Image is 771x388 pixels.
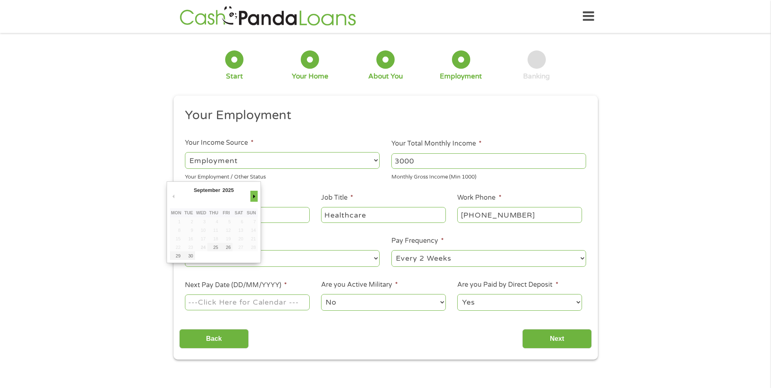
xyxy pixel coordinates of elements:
abbr: Sunday [247,210,256,215]
input: (231) 754-4010 [457,207,582,222]
div: Your Home [292,72,328,81]
abbr: Monday [171,210,181,215]
h2: Your Employment [185,107,580,124]
input: 1800 [391,153,586,169]
abbr: Wednesday [196,210,206,215]
img: GetLoanNow Logo [177,5,358,28]
div: Banking [523,72,550,81]
input: Back [179,329,249,349]
input: Cashier [321,207,445,222]
label: Your Total Monthly Income [391,140,482,148]
div: Start [226,72,243,81]
abbr: Tuesday [184,210,193,215]
label: Pay Frequency [391,237,444,245]
div: Employment [440,72,482,81]
button: Next Month [250,191,258,202]
div: Monthly Gross Income (Min 1000) [391,170,586,181]
abbr: Thursday [209,210,218,215]
button: 26 [220,243,232,251]
button: 30 [182,251,195,260]
button: Previous Month [170,191,177,202]
input: Use the arrow keys to pick a date [185,294,309,310]
label: Work Phone [457,194,501,202]
button: 25 [207,243,220,251]
abbr: Saturday [235,210,243,215]
div: About You [368,72,403,81]
div: Your Employment / Other Status [185,170,380,181]
input: Next [522,329,592,349]
label: Job Title [321,194,353,202]
label: Are you Active Military [321,281,398,289]
div: September [193,185,221,196]
label: Are you Paid by Direct Deposit [457,281,558,289]
abbr: Friday [223,210,230,215]
button: 29 [170,251,182,260]
label: Your Income Source [185,139,254,147]
label: Next Pay Date (DD/MM/YYYY) [185,281,287,290]
div: 2025 [221,185,235,196]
